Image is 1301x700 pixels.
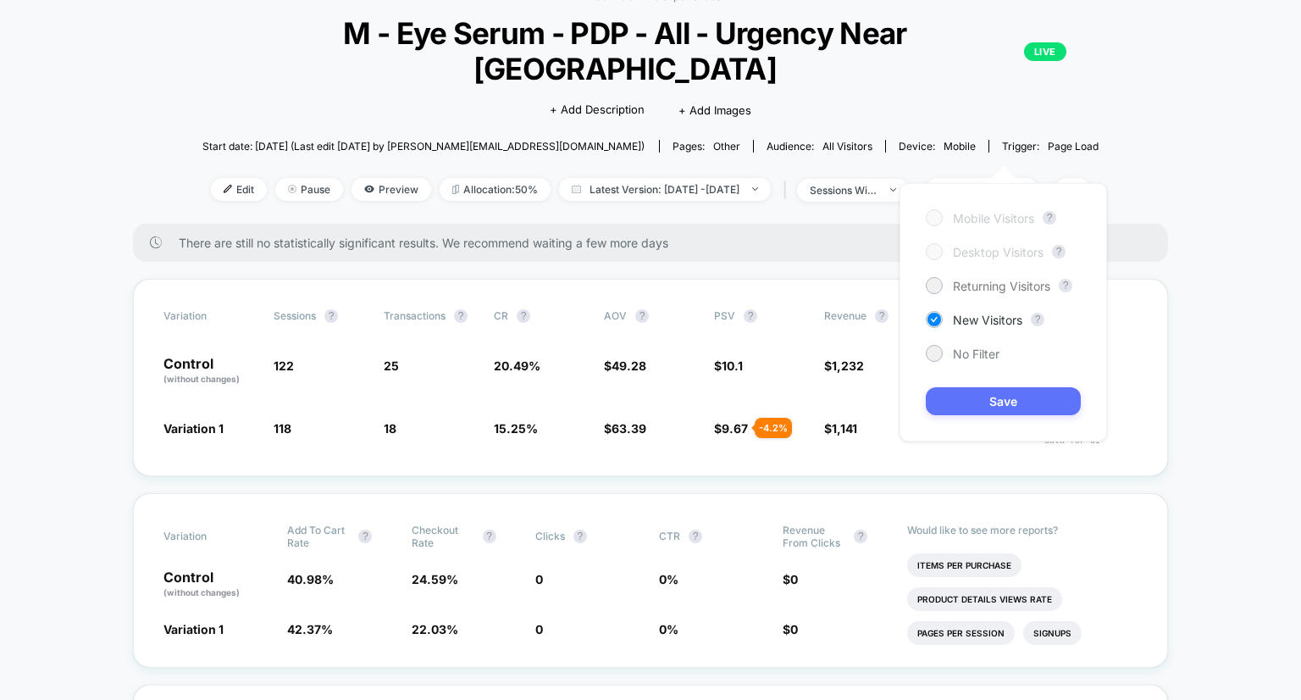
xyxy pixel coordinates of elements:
[824,309,866,322] span: Revenue
[744,309,757,323] button: ?
[163,357,257,386] p: Control
[274,309,316,322] span: Sessions
[163,524,257,549] span: Variation
[412,572,458,586] span: 24.59 %
[535,572,543,586] span: 0
[454,309,468,323] button: ?
[274,421,291,436] span: 118
[604,309,627,322] span: AOV
[783,572,798,586] span: $
[202,140,645,153] span: Start date: [DATE] (Last edit [DATE] by [PERSON_NAME][EMAIL_ADDRESS][DOMAIN_NAME])
[714,421,748,436] span: $
[179,236,1134,250] span: There are still no statistically significant results. We recommend waiting a few more days
[1031,313,1044,326] button: ?
[907,621,1015,645] li: Pages Per Session
[559,178,771,201] span: Latest Version: [DATE] - [DATE]
[875,309,889,323] button: ?
[494,309,508,322] span: CR
[714,358,743,373] span: $
[1002,140,1099,153] div: Trigger:
[573,530,587,543] button: ?
[822,140,872,153] span: All Visitors
[907,524,1138,536] p: Would like to see more reports?
[604,421,646,436] span: $
[535,622,543,636] span: 0
[832,358,864,373] span: 1,232
[572,185,581,193] img: calendar
[659,622,678,636] span: 0 %
[384,421,396,436] span: 18
[384,358,399,373] span: 25
[163,309,257,323] span: Variation
[211,178,267,201] span: Edit
[235,15,1066,86] span: M - Eye Serum - PDP - All - Urgency Near [GEOGRAPHIC_DATA]
[1024,42,1066,61] p: LIVE
[412,622,458,636] span: 22.03 %
[550,102,645,119] span: + Add Description
[783,524,845,549] span: Revenue From Clicks
[494,421,538,436] span: 15.25 %
[953,245,1044,259] span: Desktop Visitors
[907,553,1021,577] li: Items Per Purchase
[926,387,1081,415] button: Save
[163,570,270,599] p: Control
[163,374,240,384] span: (without changes)
[953,211,1034,225] span: Mobile Visitors
[659,530,680,542] span: CTR
[1048,140,1099,153] span: Page Load
[1052,245,1066,258] button: ?
[612,358,646,373] span: 49.28
[783,622,798,636] span: $
[1043,211,1056,225] button: ?
[713,140,740,153] span: other
[790,622,798,636] span: 0
[824,421,857,436] span: $
[659,572,678,586] span: 0 %
[535,530,565,542] span: Clicks
[953,313,1022,327] span: New Visitors
[635,309,649,323] button: ?
[324,309,338,323] button: ?
[483,530,496,543] button: ?
[163,587,240,597] span: (without changes)
[287,524,350,549] span: Add To Cart Rate
[779,178,797,203] span: |
[612,421,646,436] span: 63.39
[384,309,446,322] span: Transactions
[885,140,988,153] span: Device:
[722,358,743,373] span: 10.1
[714,309,735,322] span: PSV
[953,347,999,361] span: No Filter
[224,185,232,193] img: edit
[287,622,333,636] span: 42.37 %
[412,524,474,549] span: Checkout Rate
[358,530,372,543] button: ?
[288,185,296,193] img: end
[452,185,459,194] img: rebalance
[678,103,751,117] span: + Add Images
[944,140,976,153] span: mobile
[953,279,1050,293] span: Returning Visitors
[275,178,343,201] span: Pause
[673,140,740,153] div: Pages:
[767,140,872,153] div: Audience:
[517,309,530,323] button: ?
[1023,621,1082,645] li: Signups
[722,421,748,436] span: 9.67
[907,587,1062,611] li: Product Details Views Rate
[494,358,540,373] span: 20.49 %
[163,421,224,436] span: Variation 1
[287,572,334,586] span: 40.98 %
[824,358,864,373] span: $
[755,418,792,438] div: - 4.2 %
[832,421,857,436] span: 1,141
[274,358,294,373] span: 122
[440,178,551,201] span: Allocation: 50%
[689,530,702,543] button: ?
[1059,279,1072,292] button: ?
[163,622,224,636] span: Variation 1
[352,178,431,201] span: Preview
[752,187,758,191] img: end
[790,572,798,586] span: 0
[810,184,877,197] div: sessions with impression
